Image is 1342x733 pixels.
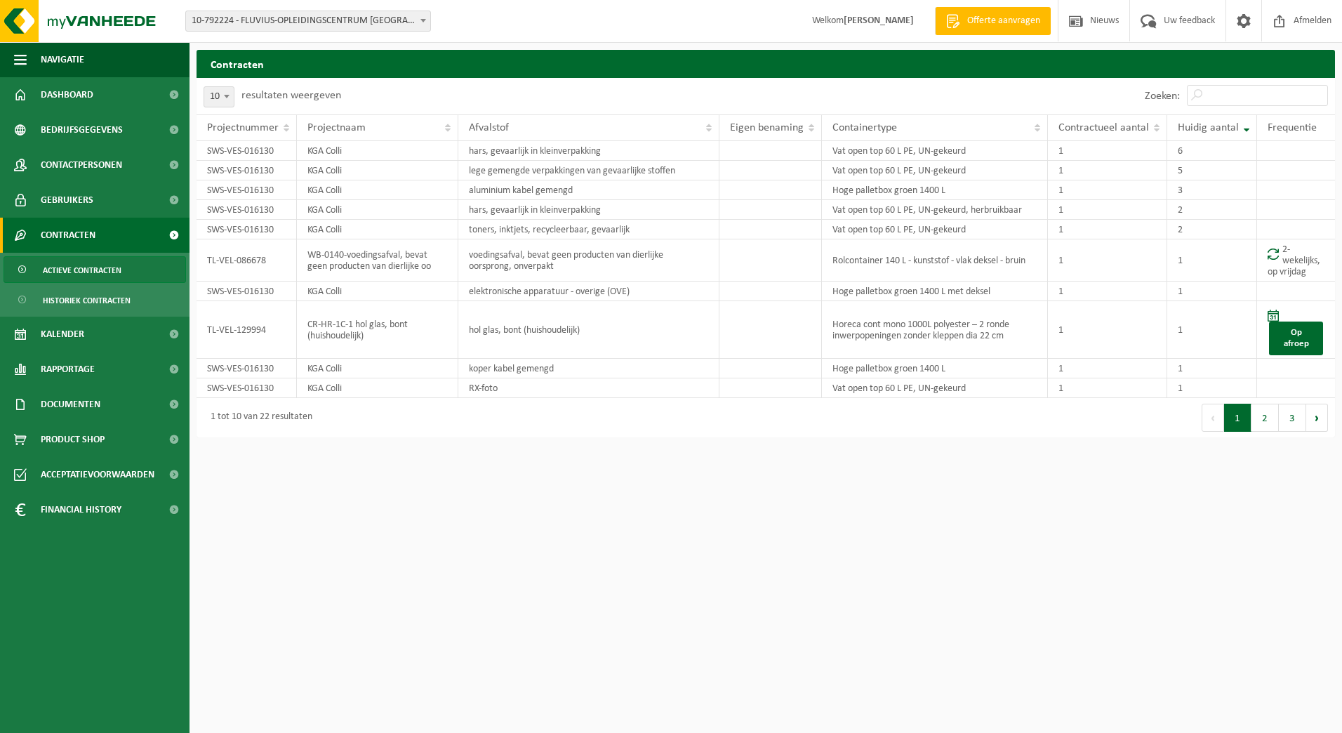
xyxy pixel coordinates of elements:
[297,180,458,200] td: KGA Colli
[1167,220,1257,239] td: 2
[1224,404,1251,432] button: 1
[41,112,123,147] span: Bedrijfsgegevens
[41,492,121,527] span: Financial History
[41,183,93,218] span: Gebruikers
[197,282,297,301] td: SWS-VES-016130
[822,161,1048,180] td: Vat open top 60 L PE, UN-gekeurd
[822,301,1048,359] td: Horeca cont mono 1000L polyester – 2 ronde inwerpopeningen zonder kleppen dia 22 cm
[1178,122,1239,133] span: Huidig aantal
[458,282,719,301] td: elektronische apparatuur - overige (OVE)
[1167,359,1257,378] td: 1
[1268,122,1317,133] span: Frequentie
[1306,404,1328,432] button: Next
[41,352,95,387] span: Rapportage
[197,301,297,359] td: TL-VEL-129994
[297,200,458,220] td: KGA Colli
[458,239,719,282] td: voedingsafval, bevat geen producten van dierlijke oorsprong, onverpakt
[7,702,234,733] iframe: chat widget
[297,220,458,239] td: KGA Colli
[197,141,297,161] td: SWS-VES-016130
[197,359,297,378] td: SWS-VES-016130
[204,405,312,430] div: 1 tot 10 van 22 resultaten
[1167,282,1257,301] td: 1
[41,457,154,492] span: Acceptatievoorwaarden
[4,286,186,313] a: Historiek contracten
[844,15,914,26] strong: [PERSON_NAME]
[822,378,1048,398] td: Vat open top 60 L PE, UN-gekeurd
[1167,378,1257,398] td: 1
[822,180,1048,200] td: Hoge palletbox groen 1400 L
[1048,301,1167,359] td: 1
[1048,180,1167,200] td: 1
[197,50,1335,77] h2: Contracten
[197,220,297,239] td: SWS-VES-016130
[186,11,430,31] span: 10-792224 - FLUVIUS-OPLEIDINGSCENTRUM MECHELEN/GEBOUW-J - MECHELEN
[41,42,84,77] span: Navigatie
[297,378,458,398] td: KGA Colli
[297,282,458,301] td: KGA Colli
[458,180,719,200] td: aluminium kabel gemengd
[297,239,458,282] td: WB-0140-voedingsafval, bevat geen producten van dierlijke oo
[1167,141,1257,161] td: 6
[185,11,431,32] span: 10-792224 - FLUVIUS-OPLEIDINGSCENTRUM MECHELEN/GEBOUW-J - MECHELEN
[1048,378,1167,398] td: 1
[730,122,804,133] span: Eigen benaming
[1048,200,1167,220] td: 1
[1167,180,1257,200] td: 3
[458,220,719,239] td: toners, inktjets, recycleerbaar, gevaarlijk
[41,147,122,183] span: Contactpersonen
[1145,91,1180,102] label: Zoeken:
[197,161,297,180] td: SWS-VES-016130
[1167,239,1257,282] td: 1
[43,257,121,284] span: Actieve contracten
[458,378,719,398] td: RX-foto
[297,141,458,161] td: KGA Colli
[197,378,297,398] td: SWS-VES-016130
[1048,141,1167,161] td: 1
[458,200,719,220] td: hars, gevaarlijk in kleinverpakking
[1167,301,1257,359] td: 1
[458,359,719,378] td: koper kabel gemengd
[1048,161,1167,180] td: 1
[822,141,1048,161] td: Vat open top 60 L PE, UN-gekeurd
[1251,404,1279,432] button: 2
[1202,404,1224,432] button: Previous
[41,317,84,352] span: Kalender
[832,122,897,133] span: Containertype
[822,239,1048,282] td: Rolcontainer 140 L - kunststof - vlak deksel - bruin
[197,180,297,200] td: SWS-VES-016130
[822,282,1048,301] td: Hoge palletbox groen 1400 L met deksel
[307,122,366,133] span: Projectnaam
[204,86,234,107] span: 10
[41,218,95,253] span: Contracten
[458,161,719,180] td: lege gemengde verpakkingen van gevaarlijke stoffen
[935,7,1051,35] a: Offerte aanvragen
[43,287,131,314] span: Historiek contracten
[1167,200,1257,220] td: 2
[469,122,509,133] span: Afvalstof
[458,141,719,161] td: hars, gevaarlijk in kleinverpakking
[241,90,341,101] label: resultaten weergeven
[822,200,1048,220] td: Vat open top 60 L PE, UN-gekeurd, herbruikbaar
[458,301,719,359] td: hol glas, bont (huishoudelijk)
[197,239,297,282] td: TL-VEL-086678
[207,122,279,133] span: Projectnummer
[204,87,234,107] span: 10
[1279,404,1306,432] button: 3
[297,161,458,180] td: KGA Colli
[41,422,105,457] span: Product Shop
[822,220,1048,239] td: Vat open top 60 L PE, UN-gekeurd
[297,359,458,378] td: KGA Colli
[822,359,1048,378] td: Hoge palletbox groen 1400 L
[4,256,186,283] a: Actieve contracten
[1048,359,1167,378] td: 1
[197,200,297,220] td: SWS-VES-016130
[1048,282,1167,301] td: 1
[1058,122,1149,133] span: Contractueel aantal
[1167,161,1257,180] td: 5
[41,77,93,112] span: Dashboard
[297,301,458,359] td: CR-HR-1C-1 hol glas, bont (huishoudelijk)
[41,387,100,422] span: Documenten
[1048,220,1167,239] td: 1
[1048,239,1167,282] td: 1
